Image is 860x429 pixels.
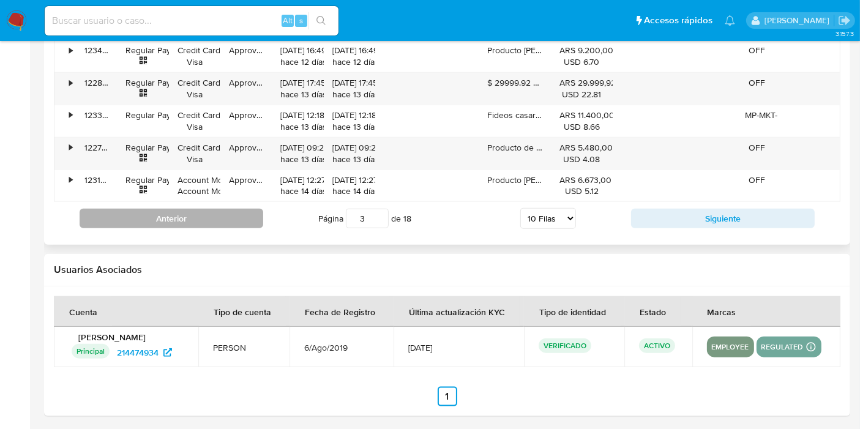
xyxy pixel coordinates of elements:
[45,13,338,29] input: Buscar usuario o caso...
[838,14,851,27] a: Salir
[725,15,735,26] a: Notificaciones
[836,29,854,39] span: 3.157.3
[283,15,293,26] span: Alt
[299,15,303,26] span: s
[644,14,712,27] span: Accesos rápidos
[765,15,834,26] p: belen.palamara@mercadolibre.com
[54,264,840,276] h2: Usuarios Asociados
[308,12,334,29] button: search-icon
